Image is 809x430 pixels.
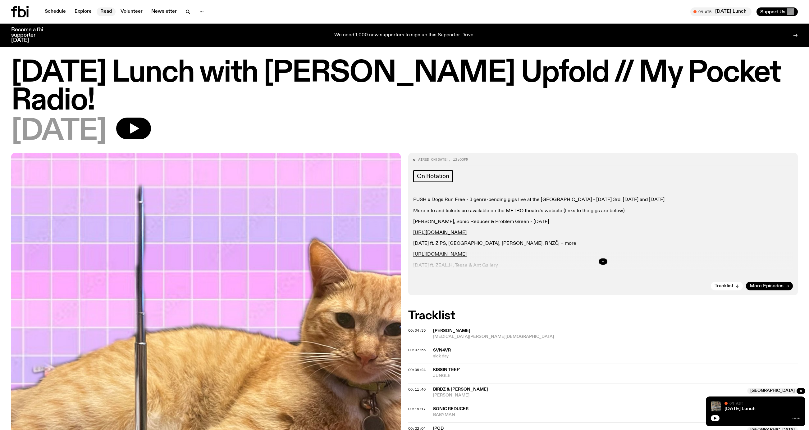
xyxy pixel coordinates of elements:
[408,328,426,333] span: 00:04:35
[413,208,793,214] p: More info and tickets are available on the METRO theatre's website (links to the gigs are below)
[449,157,468,162] span: , 12:00pm
[436,157,449,162] span: [DATE]
[433,368,460,372] span: kissin teef'
[715,284,734,289] span: Tracklist
[690,7,752,16] button: On Air[DATE] Lunch
[97,7,116,16] a: Read
[11,27,51,43] h3: Become a fbi supporter [DATE]
[433,407,468,411] span: Sonic Reducer
[724,406,756,411] a: [DATE] Lunch
[11,59,798,115] h1: [DATE] Lunch with [PERSON_NAME] Upfold // My Pocket Radio!
[433,353,798,359] span: sick day
[433,329,470,333] span: [PERSON_NAME]
[71,7,95,16] a: Explore
[746,282,793,290] a: More Episodes
[117,7,146,16] a: Volunteer
[413,170,453,182] a: On Rotation
[41,7,70,16] a: Schedule
[433,392,743,398] span: [PERSON_NAME]
[433,373,798,379] span: JUNGLE
[408,348,426,352] button: 00:07:56
[334,33,475,38] p: We need 1,000 new supporters to sign up this Supporter Drive.
[433,348,451,352] span: svn4vr
[408,388,426,391] button: 00:11:40
[729,401,743,405] span: On Air
[408,406,426,411] span: 00:19:17
[418,157,436,162] span: Aired on
[756,7,798,16] button: Support Us
[760,9,785,15] span: Support Us
[711,282,743,290] button: Tracklist
[433,387,488,392] span: Birdz & [PERSON_NAME]
[148,7,181,16] a: Newsletter
[408,387,426,392] span: 00:11:40
[711,401,721,411] img: A corner shot of the fbi music library
[413,241,793,247] p: [DATE] ft. ZIPS, [GEOGRAPHIC_DATA], [PERSON_NAME], RNZŌ, + more
[408,329,426,332] button: 00:04:35
[408,407,426,411] button: 00:19:17
[413,230,467,235] a: [URL][DOMAIN_NAME]
[417,173,449,180] span: On Rotation
[408,368,426,372] button: 00:09:24
[11,118,106,146] span: [DATE]
[413,219,793,225] p: [PERSON_NAME], Sonic Reducer & Problem Green - [DATE]
[408,367,426,372] span: 00:09:24
[413,197,793,203] p: PUSH x Dogs Run Free - 3 genre-bending gigs live at the [GEOGRAPHIC_DATA] - [DATE] 3rd, [DATE] an...
[750,284,784,289] span: More Episodes
[433,334,798,340] span: [MEDICAL_DATA][PERSON_NAME][DEMOGRAPHIC_DATA]
[408,310,798,321] h2: Tracklist
[408,347,426,352] span: 00:07:56
[433,412,743,418] span: BABYMAN
[747,388,798,394] span: [GEOGRAPHIC_DATA]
